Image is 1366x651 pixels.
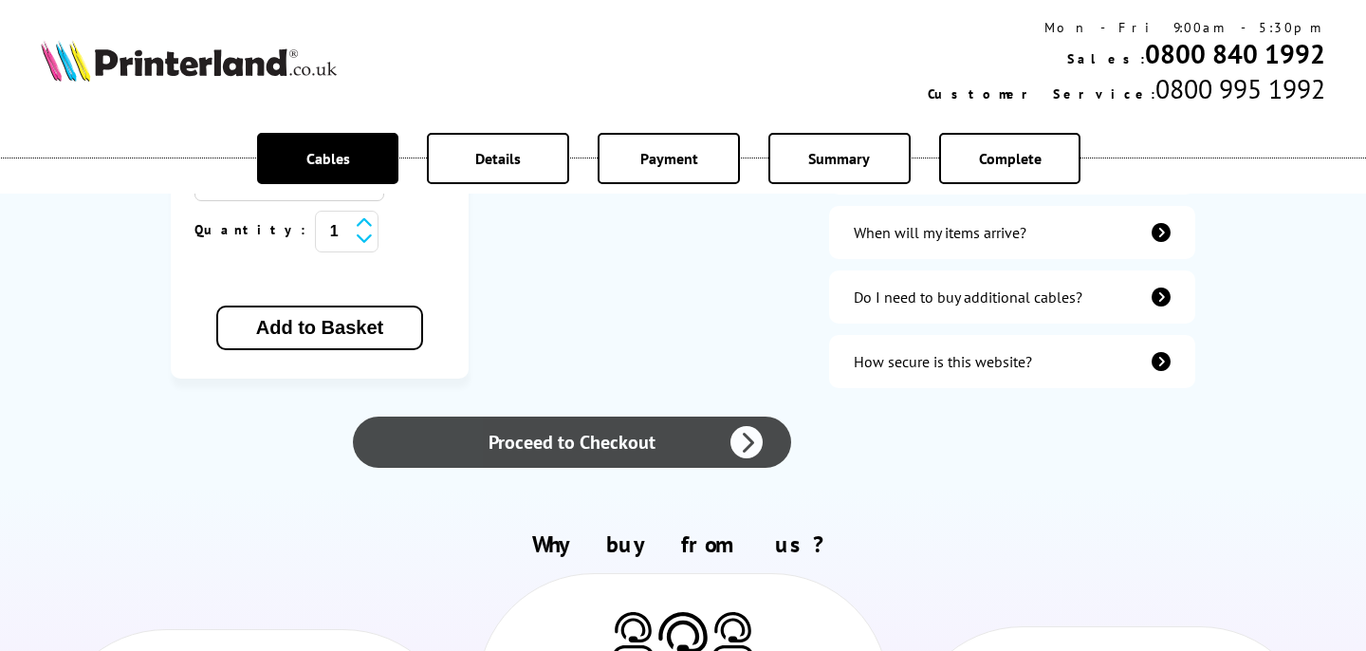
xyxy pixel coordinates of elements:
span: Payment [640,149,698,168]
button: Add to Basket [216,306,423,350]
a: items-arrive [829,206,1195,259]
span: Customer Service: [928,85,1155,102]
span: Sales: [1067,50,1145,67]
div: Do I need to buy additional cables? [854,288,1082,307]
span: Quantity: [194,221,315,238]
img: Printerland Logo [41,40,337,82]
a: Proceed to Checkout [353,417,791,468]
span: Cables [306,149,350,168]
div: Mon - Fri 9:00am - 5:30pm [928,19,1325,36]
span: Details [475,149,521,168]
span: 0800 995 1992 [1155,71,1325,106]
a: 0800 840 1992 [1145,36,1325,71]
span: Complete [979,149,1042,168]
a: additional-cables [829,270,1195,324]
a: secure-website [829,335,1195,388]
span: Summary [808,149,870,168]
h2: Why buy from us? [41,530,1325,559]
div: How secure is this website? [854,352,1032,371]
div: When will my items arrive? [854,223,1026,242]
